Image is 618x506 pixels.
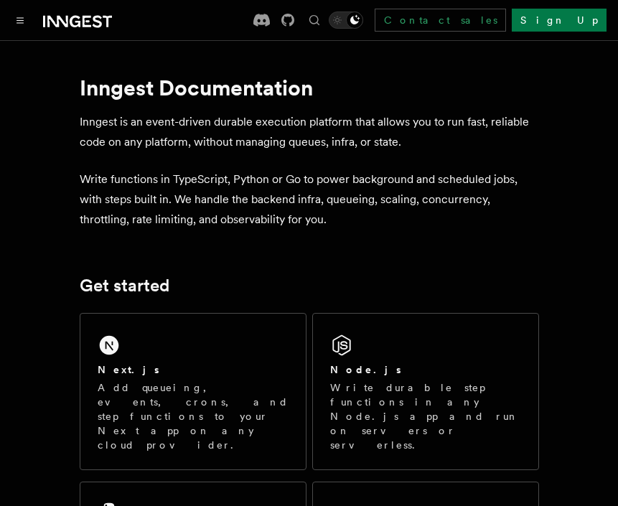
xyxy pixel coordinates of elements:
a: Contact sales [375,9,506,32]
h2: Node.js [330,362,401,377]
a: Get started [80,276,169,296]
button: Toggle dark mode [329,11,363,29]
h2: Next.js [98,362,159,377]
button: Toggle navigation [11,11,29,29]
p: Inngest is an event-driven durable execution platform that allows you to run fast, reliable code ... [80,112,539,152]
h1: Inngest Documentation [80,75,539,100]
a: Sign Up [512,9,607,32]
p: Write functions in TypeScript, Python or Go to power background and scheduled jobs, with steps bu... [80,169,539,230]
p: Add queueing, events, crons, and step functions to your Next app on any cloud provider. [98,380,289,452]
p: Write durable step functions in any Node.js app and run on servers or serverless. [330,380,521,452]
button: Find something... [306,11,323,29]
a: Node.jsWrite durable step functions in any Node.js app and run on servers or serverless. [312,313,539,470]
a: Next.jsAdd queueing, events, crons, and step functions to your Next app on any cloud provider. [80,313,306,470]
